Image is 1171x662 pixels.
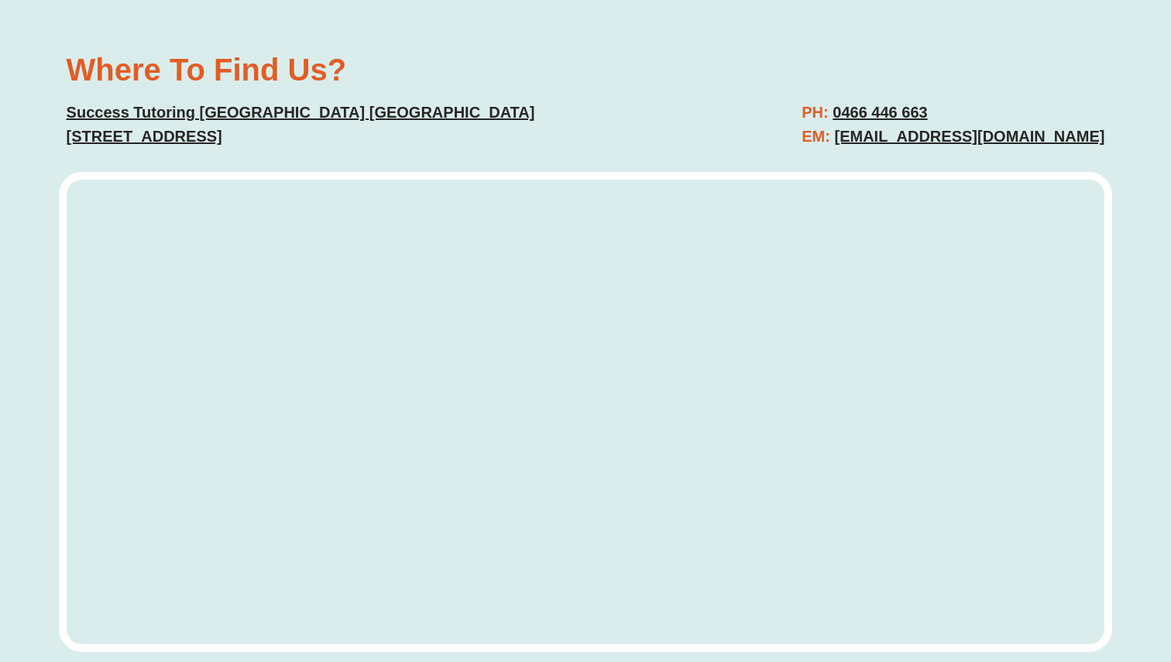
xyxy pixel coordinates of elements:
[802,104,828,121] span: PH:
[802,128,830,145] span: EM:
[1094,588,1171,662] iframe: Chat Widget
[67,104,535,145] a: Success Tutoring [GEOGRAPHIC_DATA] [GEOGRAPHIC_DATA][STREET_ADDRESS]
[67,54,570,85] h2: Where To Find Us?
[67,180,1105,644] iframe: Campbelltown NSW
[67,128,222,145] u: [STREET_ADDRESS]
[835,128,1105,145] a: [EMAIL_ADDRESS][DOMAIN_NAME]
[833,104,927,121] a: 0466 446 663
[67,104,535,121] u: Success Tutoring [GEOGRAPHIC_DATA] [GEOGRAPHIC_DATA]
